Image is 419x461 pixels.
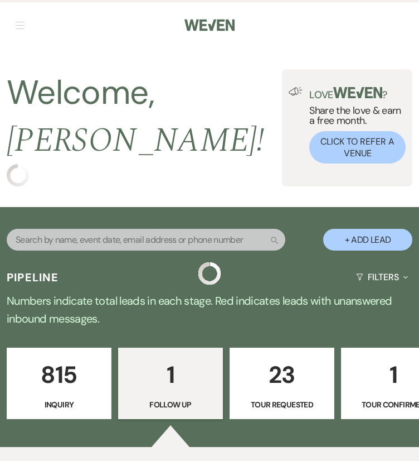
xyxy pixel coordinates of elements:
p: 23 [237,356,327,393]
button: + Add Lead [323,229,412,251]
p: 815 [14,356,104,393]
h2: Welcome, [7,69,282,164]
img: Weven Logo [184,13,235,37]
img: loading spinner [198,262,221,285]
img: loading spinner [7,164,29,186]
a: 1Follow Up [118,348,223,419]
p: Tour Requested [237,398,327,411]
p: Love ? [309,87,406,100]
div: Share the love & earn a free month. [303,87,406,164]
h3: Pipeline [7,270,59,285]
input: Search by name, event date, email address or phone number [7,229,285,251]
span: [PERSON_NAME] ! [7,115,264,166]
img: loud-speaker-illustration.svg [289,87,303,96]
button: Filters [352,262,412,292]
p: 1 [125,356,216,393]
p: Inquiry [14,398,104,411]
img: weven-logo-green.svg [333,87,383,98]
button: Click to Refer a Venue [309,131,406,164]
a: 815Inquiry [7,348,111,419]
a: 23Tour Requested [230,348,334,419]
p: Follow Up [125,398,216,411]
